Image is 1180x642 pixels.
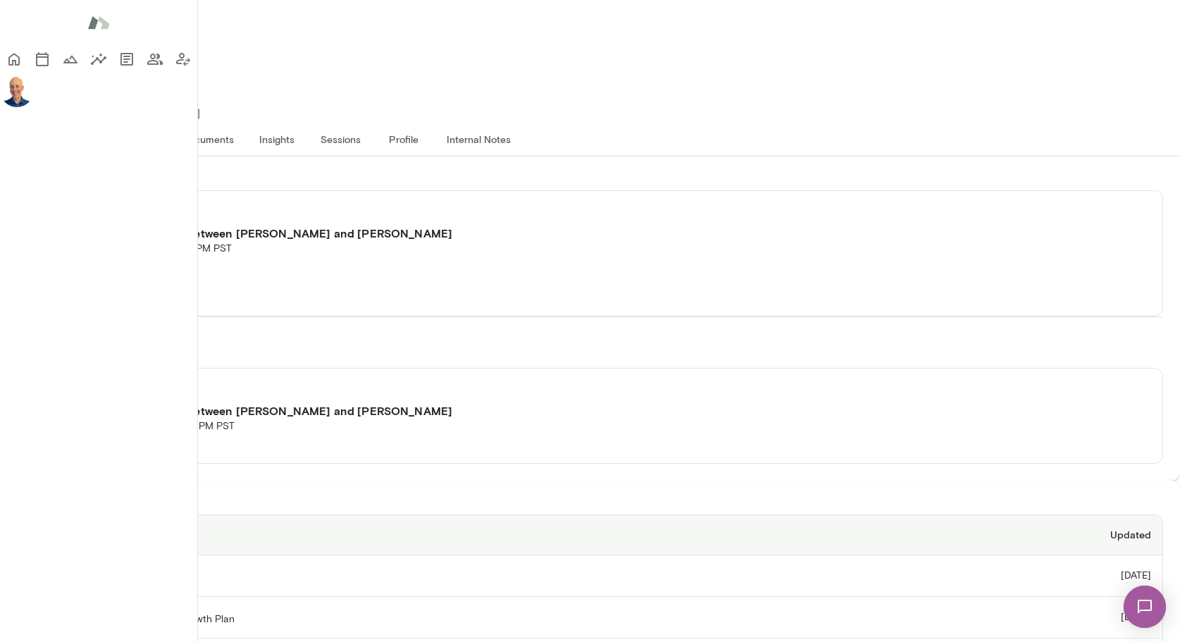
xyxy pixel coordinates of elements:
button: Members [141,45,169,73]
button: Insights [85,45,113,73]
td: [DATE] [914,597,1162,638]
button: Sessions [309,122,372,156]
th: Updated [914,515,1162,555]
p: [PERSON_NAME] · [DATE] · 3:30 PM-4:30 PM PST [18,242,1162,256]
td: [DATE] [914,555,1162,597]
button: Growth Plan [56,45,85,73]
th: Name [18,515,914,555]
img: Mento [87,9,110,36]
h6: Executive Bi-Weekly Coaching between [PERSON_NAME] and [PERSON_NAME] [18,225,1162,242]
button: Internal Notes [435,122,522,156]
button: Documents [113,45,141,73]
p: [PERSON_NAME] · [DATE] · 3:00 PM-4:00 PM PST [18,419,1162,433]
button: Profile [372,122,435,156]
button: Client app [169,45,197,73]
th: wheel of life.pdf [18,555,914,597]
th: Coaching Kick-Off No. 2 | The Growth Plan [18,597,914,638]
button: Documents [170,122,245,156]
h6: Recent Documents [17,498,1163,514]
button: Insights [245,122,309,156]
h6: Executive Bi-Weekly Coaching between [PERSON_NAME] and [PERSON_NAME] [18,402,1162,419]
button: Sessions [28,45,56,73]
h6: Next session in 11 minutes [17,173,1163,190]
h6: Previous session [17,351,1163,368]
